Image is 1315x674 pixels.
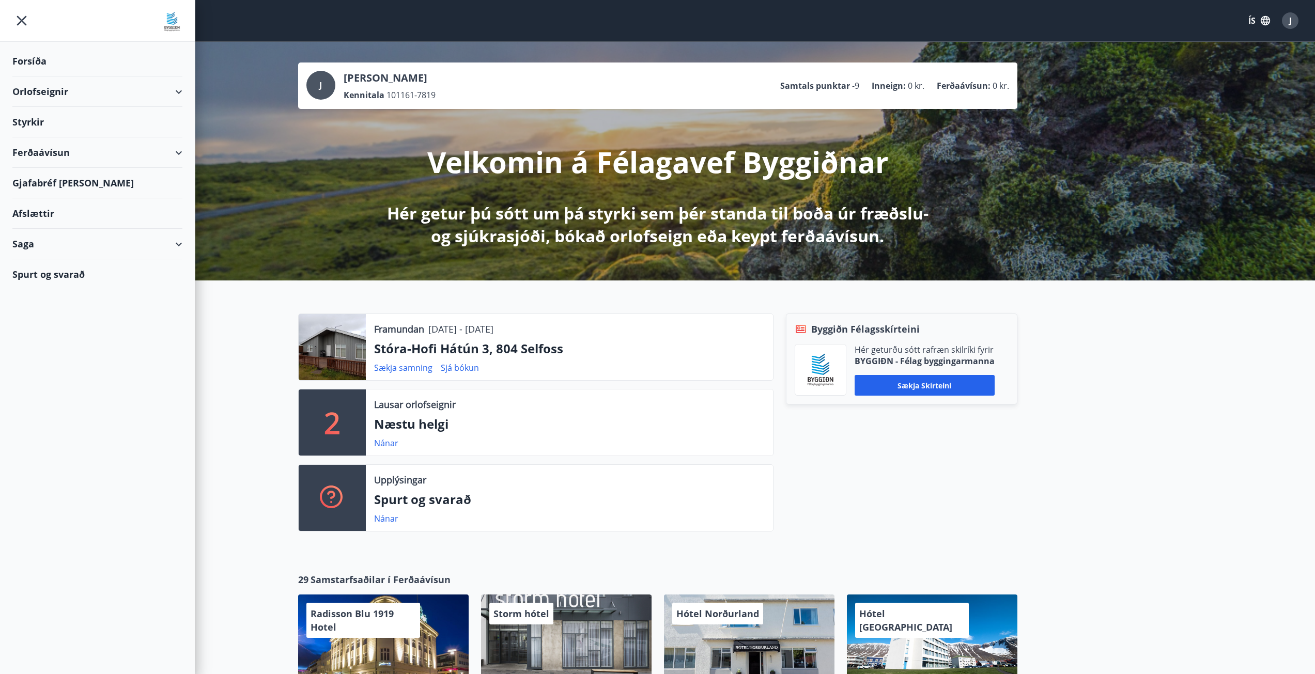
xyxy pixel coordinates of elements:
[428,322,493,336] p: [DATE] - [DATE]
[311,607,394,633] span: Radisson Blu 1919 Hotel
[12,259,182,289] div: Spurt og svarað
[811,322,920,336] span: Byggiðn Félagsskírteini
[374,322,424,336] p: Framundan
[344,89,384,101] p: Kennitala
[937,80,991,91] p: Ferðaávísun :
[12,11,31,30] button: menu
[855,344,995,355] p: Hér geturðu sótt rafræn skilríki fyrir
[298,573,308,586] span: 29
[12,229,182,259] div: Saga
[374,437,398,449] a: Nánar
[311,573,451,586] span: Samstarfsaðilar í Ferðaávísun
[162,11,182,32] img: union_logo
[803,352,838,387] img: BKlGVmlTW1Qrz68WFGMFQUcXHWdQd7yePWMkvn3i.png
[374,340,765,357] p: Stóra-Hofi Hátún 3, 804 Selfoss
[12,76,182,107] div: Orlofseignir
[344,71,436,85] p: [PERSON_NAME]
[374,491,765,508] p: Spurt og svarað
[1289,15,1292,26] span: J
[319,80,322,91] span: J
[1243,11,1276,30] button: ÍS
[855,375,995,396] button: Sækja skírteini
[993,80,1009,91] span: 0 kr.
[12,46,182,76] div: Forsíða
[427,142,888,181] p: Velkomin á Félagavef Byggiðnar
[441,362,479,373] a: Sjá bókun
[386,89,436,101] span: 101161-7819
[855,355,995,367] p: BYGGIÐN - Félag byggingarmanna
[908,80,924,91] span: 0 kr.
[852,80,859,91] span: -9
[12,137,182,168] div: Ferðaávísun
[374,362,432,373] a: Sækja samning
[780,80,850,91] p: Samtals punktar
[12,198,182,229] div: Afslættir
[374,473,426,487] p: Upplýsingar
[493,607,549,620] span: Storm hótel
[385,202,931,247] p: Hér getur þú sótt um þá styrki sem þér standa til boða úr fræðslu- og sjúkrasjóði, bókað orlofsei...
[374,398,456,411] p: Lausar orlofseignir
[872,80,906,91] p: Inneign :
[859,607,952,633] span: Hótel [GEOGRAPHIC_DATA]
[12,168,182,198] div: Gjafabréf [PERSON_NAME]
[676,607,759,620] span: Hótel Norðurland
[1278,8,1303,33] button: J
[374,513,398,524] a: Nánar
[374,415,765,433] p: Næstu helgi
[324,403,341,442] p: 2
[12,107,182,137] div: Styrkir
